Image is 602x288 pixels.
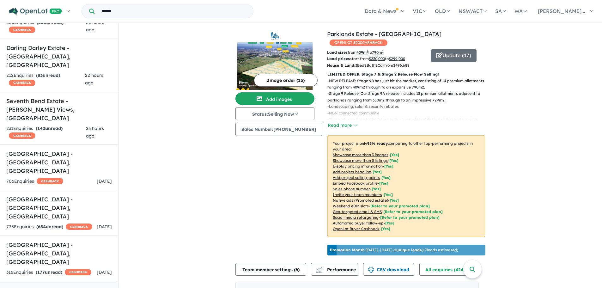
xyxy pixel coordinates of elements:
b: House & Land: [327,63,355,68]
span: 530 [38,20,46,25]
p: Bed Bath Car from [327,62,426,69]
u: Display pricing information [333,164,383,169]
button: Image order (15) [254,74,318,87]
span: [Refer to your promoted plan] [380,215,440,220]
b: Land prices [327,56,350,61]
span: CASHBACK [9,27,35,33]
span: to [385,56,405,61]
u: $ 299,000 [389,56,405,61]
span: CASHBACK [9,80,35,86]
b: 1 unique leads [394,248,422,252]
span: CASHBACK [66,224,92,230]
h5: [GEOGRAPHIC_DATA] - [GEOGRAPHIC_DATA] , [GEOGRAPHIC_DATA] [6,150,112,175]
strong: ( unread) [36,269,62,275]
u: Add project selling-points [333,175,380,180]
u: Embed Facebook profile [333,181,378,186]
strong: ( unread) [36,72,60,78]
u: Weekend eDM slots [333,204,369,208]
span: [ Yes ] [373,169,382,174]
span: [Refer to your promoted plan] [383,209,443,214]
span: OPENLOT $ 200 CASHBACK [330,40,387,46]
span: 23 hours ago [86,126,104,139]
div: 706 Enquir ies [6,178,63,185]
p: Your project is only comparing to other top-performing projects in your area: - - - - - - - - - -... [327,135,485,237]
u: 790 m [372,50,384,55]
span: [ Yes ] [381,175,391,180]
h5: Darling Darley Estate - [GEOGRAPHIC_DATA] , [GEOGRAPHIC_DATA] [6,44,112,69]
p: LIMITED OFFER: Stage 7 & Stage 9 Release Now Selling! [327,71,485,77]
span: [ Yes ] [384,164,393,169]
span: [DATE] [97,178,112,184]
u: Invite your team members [333,192,382,197]
span: [Yes] [381,226,390,231]
u: $ 230,000 [369,56,385,61]
strong: ( unread) [36,224,63,230]
b: Promotion Month: [330,248,366,252]
img: Parklands Estate - Wonthaggi Logo [238,32,312,40]
h5: Seventh Bend Estate - [PERSON_NAME] Views , [GEOGRAPHIC_DATA] [6,97,112,122]
span: [Yes] [385,221,394,225]
p: - Landscaping, solar & security rebates [327,103,490,110]
p: - NBN connected community [327,110,490,116]
span: [Refer to your promoted plan] [370,204,430,208]
span: to [368,50,384,55]
span: 684 [38,224,46,230]
button: CSV download [363,263,414,276]
input: Try estate name, suburb, builder or developer [96,4,252,18]
h5: [GEOGRAPHIC_DATA] - [GEOGRAPHIC_DATA] , [GEOGRAPHIC_DATA] [6,195,112,221]
button: All enquiries (424) [419,263,477,276]
span: CASHBACK [9,132,35,139]
div: 316 Enquir ies [6,269,91,276]
img: Parklands Estate - Wonthaggi [235,42,314,90]
span: [DATE] [97,224,112,230]
sup: 2 [367,50,368,53]
img: download icon [368,267,374,273]
a: Parklands Estate - [GEOGRAPHIC_DATA] [327,30,441,38]
span: [ Yes ] [372,187,381,191]
u: Add project headline [333,169,371,174]
p: - Stage 9 Release: Our Stage 9A release includes 13 premium allotments adjacent to parklands rang... [327,90,490,103]
button: Team member settings (6) [235,263,306,276]
button: Read more [327,122,357,129]
u: Sales phone number [333,187,370,191]
span: 22 hours ago [85,72,103,86]
p: - NEW RELEASE: Stage 9B has just hit the market, consisting of 14 premium allotments ranging from... [327,78,490,91]
u: 2 [364,63,367,68]
img: line-chart.svg [316,267,322,270]
u: 2 [375,63,378,68]
button: Status:Selling Now [235,107,314,120]
span: Performance [317,267,356,273]
sup: 2 [382,50,384,53]
b: Land sizes [327,50,348,55]
span: [ Yes ] [384,192,393,197]
span: [ Yes ] [379,181,388,186]
button: Performance [311,263,358,276]
span: [PERSON_NAME]... [538,8,585,14]
a: Parklands Estate - Wonthaggi LogoParklands Estate - Wonthaggi [235,30,314,90]
u: OpenLot Buyer Cashback [333,226,380,231]
span: 6 [295,267,298,273]
button: Add images [235,92,314,105]
b: 95 % ready [367,141,388,146]
button: Update (17) [431,49,477,62]
div: 775 Enquir ies [6,223,92,231]
div: 212 Enquir ies [6,72,85,87]
p: - These lots are close to the future park so very desirable for existing and growing families [327,116,490,129]
p: start from [327,56,426,62]
img: bar-chart.svg [316,269,322,273]
p: [DATE] - [DATE] - ( 17 leads estimated) [330,247,458,253]
div: 608 Enquir ies [6,19,86,34]
u: Automated buyer follow-up [333,221,384,225]
span: 177 [37,269,45,275]
span: [Yes] [390,198,399,203]
span: CASHBACK [37,178,63,184]
span: [ Yes ] [390,152,399,157]
span: 142 [37,126,45,131]
div: 231 Enquir ies [6,125,86,140]
img: Openlot PRO Logo White [9,8,62,15]
span: [DATE] [97,269,112,275]
u: $ 496,689 [393,63,410,68]
h5: [GEOGRAPHIC_DATA] - [GEOGRAPHIC_DATA] , [GEOGRAPHIC_DATA] [6,241,112,266]
strong: ( unread) [37,20,64,25]
span: [ Yes ] [389,158,398,163]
